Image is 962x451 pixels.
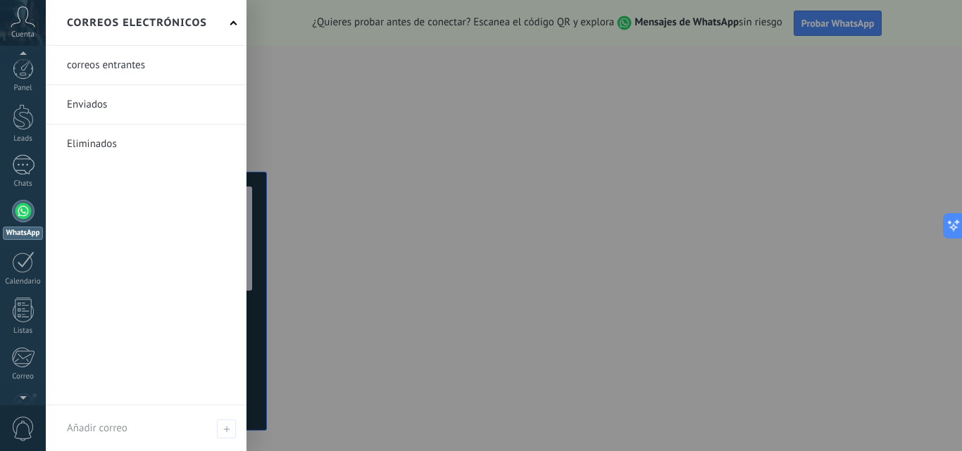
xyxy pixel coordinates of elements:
[3,326,44,336] div: Listas
[3,372,44,381] div: Correo
[3,179,44,189] div: Chats
[3,277,44,286] div: Calendario
[3,227,43,240] div: WhatsApp
[11,30,35,39] span: Cuenta
[67,421,127,435] span: Añadir correo
[217,419,236,438] span: Añadir correo
[3,134,44,144] div: Leads
[46,125,246,163] li: Eliminados
[46,46,246,85] li: correos entrantes
[67,1,207,45] h2: Correos electrónicos
[46,85,246,125] li: Enviados
[3,84,44,93] div: Panel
